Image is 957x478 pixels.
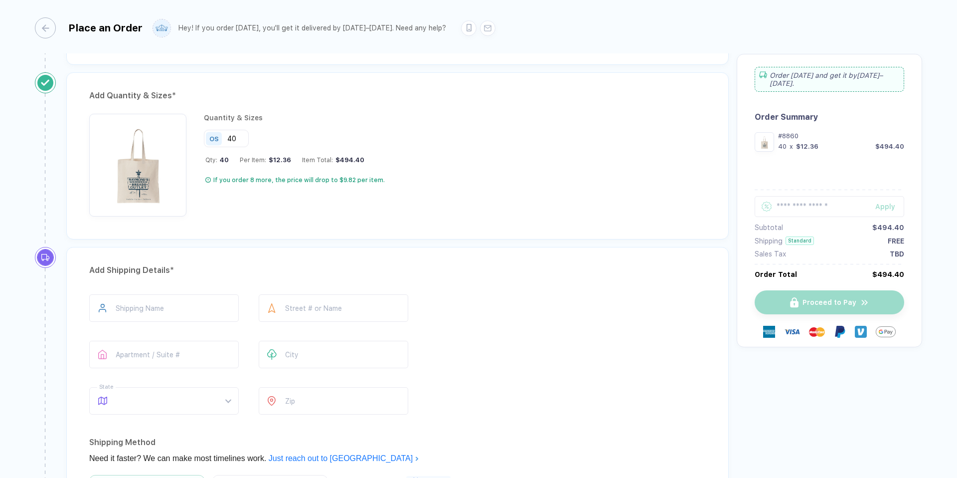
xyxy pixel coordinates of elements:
div: #8860 [778,132,904,140]
div: Apply [875,203,904,211]
img: express [763,326,775,338]
div: FREE [888,237,904,245]
div: Hey! If you order [DATE], you'll get it delivered by [DATE]–[DATE]. Need any help? [178,24,446,32]
div: Order [DATE] and get it by [DATE]–[DATE] . [755,67,904,92]
img: Paypal [834,326,846,338]
div: Qty: [205,156,229,164]
button: Apply [863,196,904,217]
a: Just reach out to [GEOGRAPHIC_DATA] [269,454,419,463]
img: c31fd943-bb7e-4f48-936a-2544c0e04052_nt_front_1756329013762.jpg [757,135,772,149]
div: x [789,143,794,150]
div: Sales Tax [755,250,786,258]
div: Order Summary [755,112,904,122]
div: Shipping Method [89,435,706,451]
div: $12.36 [266,156,291,164]
img: user profile [153,19,170,37]
div: Add Quantity & Sizes [89,88,706,104]
img: master-card [809,324,825,340]
div: Quantity & Sizes [204,114,385,122]
div: $494.40 [875,143,904,150]
div: $494.40 [333,156,364,164]
div: Shipping [755,237,783,245]
div: Need it faster? We can make most timelines work. [89,451,706,467]
div: Per Item: [240,156,291,164]
div: OS [209,135,219,142]
div: Item Total: [302,156,364,164]
div: $494.40 [872,224,904,232]
img: GPay [876,322,896,342]
div: 40 [778,143,787,150]
div: Add Shipping Details [89,262,706,278]
div: Subtotal [755,224,783,232]
div: Standard [786,237,814,245]
span: 40 [217,156,229,164]
img: c31fd943-bb7e-4f48-936a-2544c0e04052_nt_front_1756329013762.jpg [94,119,181,206]
img: visa [784,324,800,340]
div: $494.40 [872,270,904,278]
div: Order Total [755,270,797,278]
div: $12.36 [796,143,818,150]
div: Place an Order [68,22,143,34]
div: TBD [890,250,904,258]
div: If you order 8 more, the price will drop to $9.82 per item. [213,176,385,184]
img: Venmo [855,326,867,338]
